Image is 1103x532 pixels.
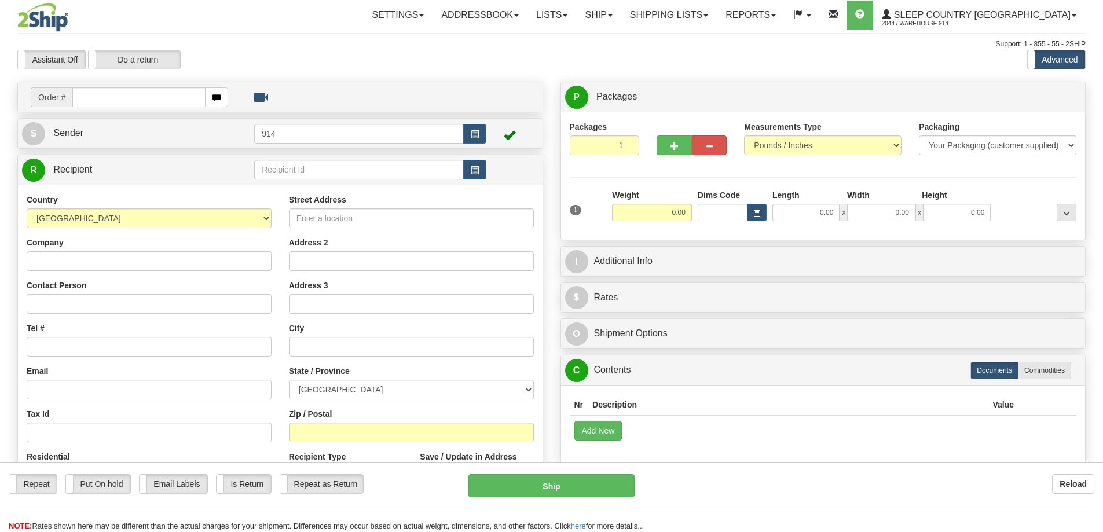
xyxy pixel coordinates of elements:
a: Reports [717,1,785,30]
label: Tel # [27,322,45,334]
a: here [571,522,586,530]
span: x [840,204,848,221]
label: Recipient Type [289,451,346,463]
label: Address 2 [289,237,328,248]
label: Repeat [9,475,57,493]
label: Email Labels [140,475,207,493]
b: Reload [1060,479,1087,489]
label: Packaging [919,121,959,133]
label: Email [27,365,48,377]
label: Repeat as Return [280,475,363,493]
label: Company [27,237,64,248]
label: Is Return [217,475,271,493]
label: Residential [27,451,70,463]
label: Save / Update in Address Book [420,451,533,474]
span: Packages [596,91,637,101]
label: Measurements Type [744,121,822,133]
a: Settings [363,1,433,30]
button: Ship [468,474,635,497]
label: Zip / Postal [289,408,332,420]
span: Recipient [53,164,92,174]
input: Recipient Id [254,160,464,179]
a: Lists [527,1,576,30]
th: Description [588,394,988,416]
label: Tax Id [27,408,49,420]
a: IAdditional Info [565,250,1082,273]
span: C [565,359,588,382]
label: Advanced [1028,50,1085,69]
div: ... [1057,204,1076,221]
input: Enter a location [289,208,534,228]
a: R Recipient [22,158,229,182]
a: S Sender [22,122,254,145]
label: Contact Person [27,280,86,291]
span: S [22,122,45,145]
th: Value [988,394,1018,416]
a: $Rates [565,286,1082,310]
span: P [565,86,588,109]
span: Sleep Country [GEOGRAPHIC_DATA] [891,10,1071,20]
span: x [915,204,924,221]
span: 1 [570,205,582,215]
label: Assistant Off [18,50,85,69]
span: Sender [53,128,83,138]
span: O [565,322,588,346]
label: State / Province [289,365,350,377]
label: Dims Code [698,189,740,201]
a: Sleep Country [GEOGRAPHIC_DATA] 2044 / Warehouse 914 [873,1,1085,30]
label: City [289,322,304,334]
th: Nr [570,394,588,416]
span: 2044 / Warehouse 914 [882,18,969,30]
label: Country [27,194,58,206]
a: OShipment Options [565,322,1082,346]
a: Addressbook [433,1,527,30]
label: Packages [570,121,607,133]
label: Do a return [89,50,180,69]
label: Put On hold [66,475,130,493]
label: Commodities [1018,362,1071,379]
div: Support: 1 - 855 - 55 - 2SHIP [17,39,1086,49]
img: logo2044.jpg [17,3,68,32]
label: Width [847,189,870,201]
a: Ship [576,1,621,30]
label: Length [772,189,800,201]
span: Order # [31,87,72,107]
a: P Packages [565,85,1082,109]
button: Add New [574,421,622,441]
label: Height [922,189,947,201]
input: Sender Id [254,124,464,144]
a: Shipping lists [621,1,717,30]
button: Reload [1052,474,1094,494]
span: $ [565,286,588,309]
label: Weight [612,189,639,201]
a: CContents [565,358,1082,382]
label: Documents [970,362,1018,379]
span: NOTE: [9,522,32,530]
label: Address 3 [289,280,328,291]
span: R [22,159,45,182]
span: I [565,250,588,273]
label: Street Address [289,194,346,206]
